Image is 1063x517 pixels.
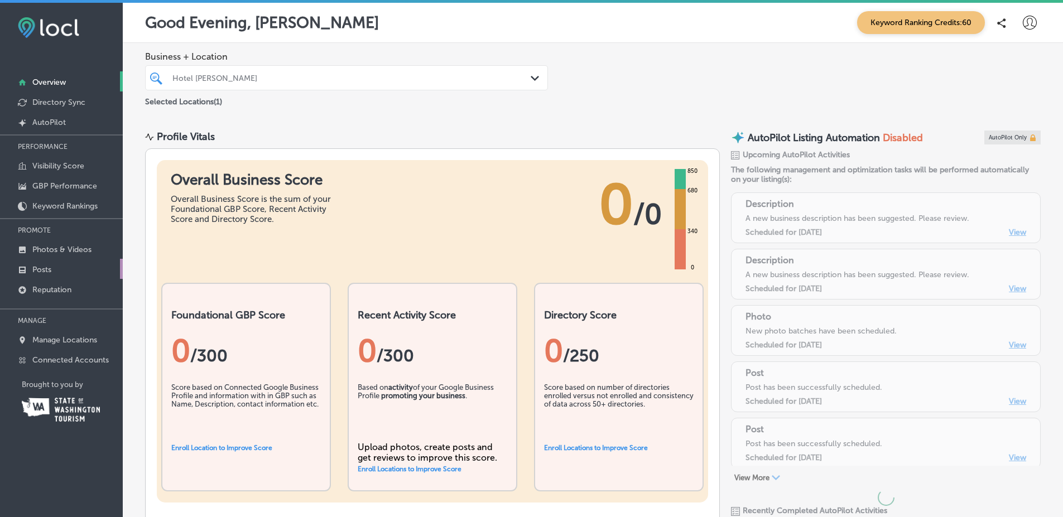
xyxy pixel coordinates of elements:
[32,161,84,171] p: Visibility Score
[190,346,228,366] span: / 300
[32,355,109,365] p: Connected Accounts
[145,13,379,32] p: Good Evening, [PERSON_NAME]
[358,332,507,369] div: 0
[157,131,215,143] div: Profile Vitals
[22,398,100,422] img: Washington Tourism
[685,167,700,176] div: 850
[381,392,465,400] b: promoting your business
[544,332,694,369] div: 0
[731,131,745,144] img: autopilot-icon
[748,132,880,144] p: AutoPilot Listing Automation
[18,17,79,38] img: fda3e92497d09a02dc62c9cd864e3231.png
[171,332,321,369] div: 0
[171,309,321,321] h2: Foundational GBP Score
[171,383,321,439] div: Score based on Connected Google Business Profile and information with in GBP such as Name, Descri...
[32,201,98,211] p: Keyword Rankings
[544,309,694,321] h2: Directory Score
[171,444,272,452] a: Enroll Location to Improve Score
[358,383,507,439] div: Based on of your Google Business Profile .
[32,245,92,254] p: Photos & Videos
[32,181,97,191] p: GBP Performance
[145,93,222,107] p: Selected Locations ( 1 )
[388,383,413,392] b: activity
[685,227,700,236] div: 340
[22,380,123,389] p: Brought to you by
[32,335,97,345] p: Manage Locations
[883,132,923,144] span: Disabled
[689,263,696,272] div: 0
[633,197,662,231] span: / 0
[544,444,648,452] a: Enroll Locations to Improve Score
[171,171,338,189] h1: Overall Business Score
[358,465,461,473] a: Enroll Locations to Improve Score
[145,51,548,62] span: Business + Location
[32,98,85,107] p: Directory Sync
[563,346,599,366] span: /250
[32,285,71,294] p: Reputation
[32,78,66,87] p: Overview
[358,309,507,321] h2: Recent Activity Score
[32,118,66,127] p: AutoPilot
[32,265,51,274] p: Posts
[544,383,694,439] div: Score based on number of directories enrolled versus not enrolled and consistency of data across ...
[358,442,507,463] div: Upload photos, create posts and get reviews to improve this score.
[599,171,633,238] span: 0
[171,194,338,224] div: Overall Business Score is the sum of your Foundational GBP Score, Recent Activity Score and Direc...
[685,186,700,195] div: 680
[172,73,532,83] div: Hotel [PERSON_NAME]
[857,11,985,34] span: Keyword Ranking Credits: 60
[377,346,414,366] span: /300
